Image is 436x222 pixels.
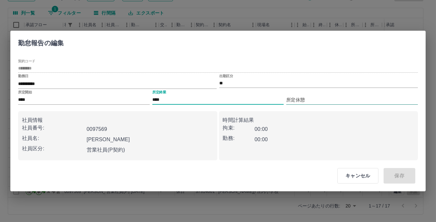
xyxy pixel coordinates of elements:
[337,168,378,184] button: キャンセル
[22,134,84,142] p: 社員名:
[18,90,32,94] label: 所定開始
[219,74,233,79] label: 出勤区分
[152,90,166,94] label: 所定終業
[87,147,125,153] b: 営業社員(P契約)
[255,137,268,142] b: 00:00
[87,137,130,142] b: [PERSON_NAME]
[223,134,255,142] p: 勤務:
[223,116,414,124] p: 時間計算結果
[255,126,268,132] b: 00:00
[22,116,213,124] p: 社員情報
[87,126,107,132] b: 0097569
[10,31,71,53] h2: 勤怠報告の編集
[18,59,35,64] label: 契約コード
[22,145,84,153] p: 社員区分:
[18,74,28,79] label: 勤務日
[223,124,255,132] p: 拘束:
[22,124,84,132] p: 社員番号:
